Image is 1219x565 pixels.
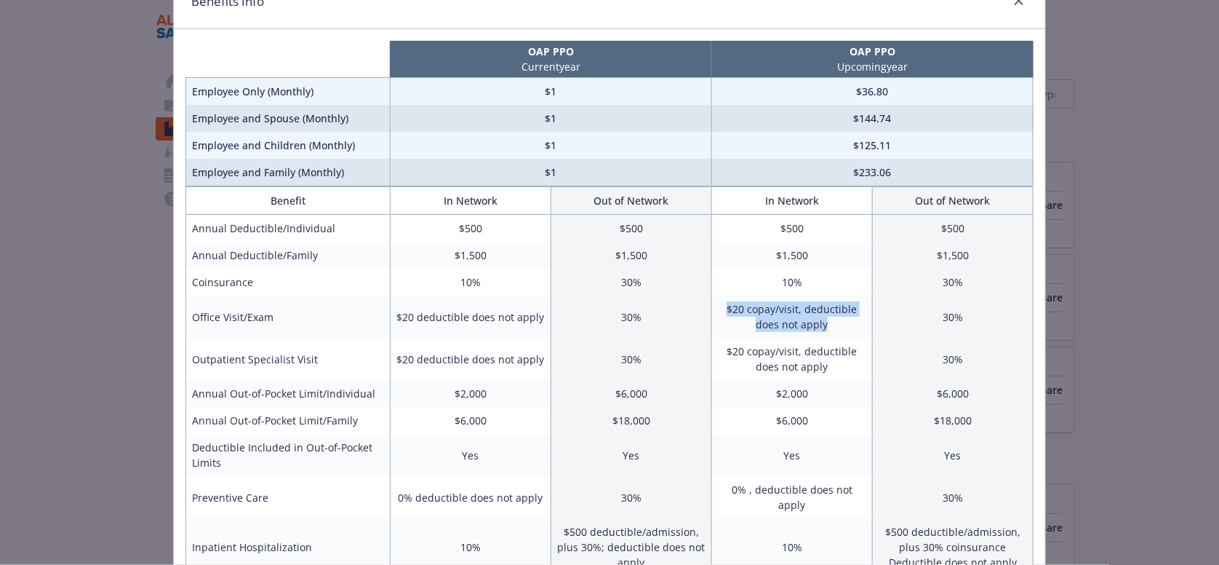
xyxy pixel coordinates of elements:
td: Outpatient Specialist Visit [186,338,391,380]
td: $6,000 [390,407,551,434]
td: Employee and Spouse (Monthly) [186,105,391,132]
td: 30% [872,296,1033,338]
td: $20 deductible does not apply [390,296,551,338]
td: 30% [872,338,1033,380]
td: $144.74 [711,105,1033,132]
td: $18,000 [872,407,1033,434]
td: $500 [872,215,1033,242]
td: Employee and Family (Monthly) [186,159,391,186]
td: 30% [872,269,1033,296]
th: Benefit [186,187,391,215]
td: Preventive Care [186,476,391,518]
td: $36.80 [711,78,1033,106]
td: 10% [711,269,872,296]
td: $1,500 [390,242,551,269]
th: In Network [711,187,872,215]
td: Annual Out-of-Pocket Limit/Individual [186,380,391,407]
td: $18,000 [551,407,711,434]
p: OAP PPO [393,44,708,59]
td: 10% [390,269,551,296]
td: $20 copay/visit, deductible does not apply [711,296,872,338]
td: $233.06 [711,159,1033,186]
th: Out of Network [551,187,711,215]
td: Annual Out-of-Pocket Limit/Family [186,407,391,434]
td: Coinsurance [186,269,391,296]
td: $1 [390,105,711,132]
td: $20 deductible does not apply [390,338,551,380]
td: $125.11 [711,132,1033,159]
p: Current year [393,59,708,74]
td: 30% [551,476,711,518]
p: OAP PPO [714,44,1030,59]
td: 30% [551,296,711,338]
td: Yes [711,434,872,476]
td: $6,000 [711,407,872,434]
td: Yes [551,434,711,476]
td: $500 [390,215,551,242]
th: In Network [390,187,551,215]
td: Employee Only (Monthly) [186,78,391,106]
td: $500 [551,215,711,242]
th: Out of Network [872,187,1033,215]
td: $20 copay/visit, deductible does not apply [711,338,872,380]
td: $1 [390,132,711,159]
td: $1,500 [551,242,711,269]
td: $1 [390,78,711,106]
td: Office Visit/Exam [186,296,391,338]
td: $6,000 [551,380,711,407]
td: Deductible Included in Out-of-Pocket Limits [186,434,391,476]
td: Employee and Children (Monthly) [186,132,391,159]
td: 30% [872,476,1033,518]
td: $6,000 [872,380,1033,407]
td: $2,000 [390,380,551,407]
td: Annual Deductible/Individual [186,215,391,242]
td: Annual Deductible/Family [186,242,391,269]
td: 0% deductible does not apply [390,476,551,518]
td: $1 [390,159,711,186]
td: Yes [390,434,551,476]
td: $1,500 [872,242,1033,269]
td: $2,000 [711,380,872,407]
td: $1,500 [711,242,872,269]
td: $500 [711,215,872,242]
p: Upcoming year [714,59,1030,74]
td: 30% [551,269,711,296]
td: Yes [872,434,1033,476]
th: intentionally left blank [186,41,391,78]
td: 0% , deductible does not apply [711,476,872,518]
td: 30% [551,338,711,380]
